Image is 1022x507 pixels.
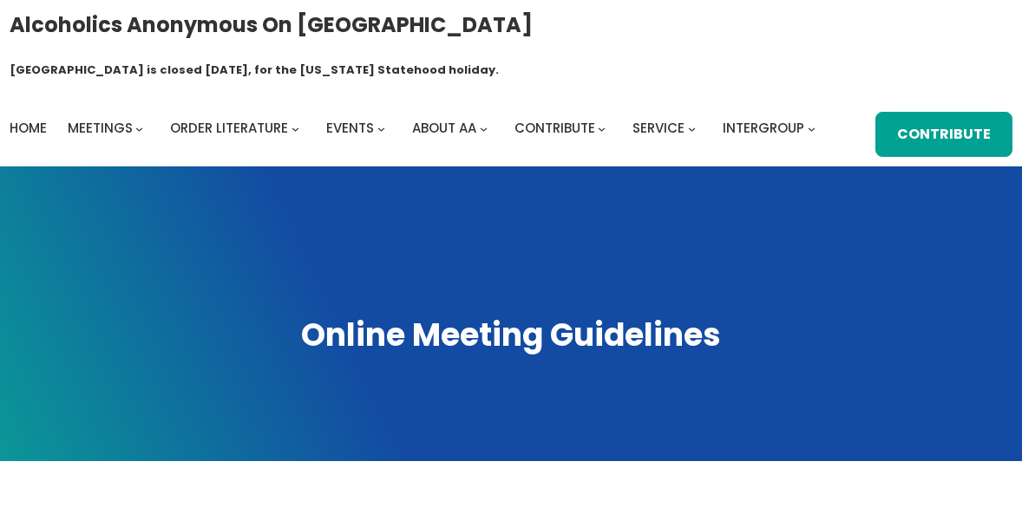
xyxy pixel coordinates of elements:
a: Service [632,116,685,140]
span: About AA [412,119,476,137]
span: Contribute [514,119,595,137]
h1: Online Meeting Guidelines [16,315,1006,357]
span: Meetings [68,119,133,137]
a: Events [326,116,374,140]
span: Events [326,119,374,137]
a: Meetings [68,116,133,140]
a: Home [10,116,47,140]
a: About AA [412,116,476,140]
span: Order Literature [170,119,288,137]
a: Contribute [875,112,1012,157]
a: Contribute [514,116,595,140]
button: Service submenu [688,125,696,133]
button: Order Literature submenu [292,125,299,133]
span: Home [10,119,47,137]
button: About AA submenu [480,125,488,133]
button: Contribute submenu [598,125,606,133]
button: Meetings submenu [135,125,143,133]
span: Intergroup [723,119,804,137]
a: Intergroup [723,116,804,140]
a: Alcoholics Anonymous on [GEOGRAPHIC_DATA] [10,6,533,43]
button: Events submenu [377,125,385,133]
span: Service [632,119,685,137]
nav: Intergroup [10,116,822,140]
button: Intergroup submenu [808,125,816,133]
h1: [GEOGRAPHIC_DATA] is closed [DATE], for the [US_STATE] Statehood holiday. [10,62,499,79]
